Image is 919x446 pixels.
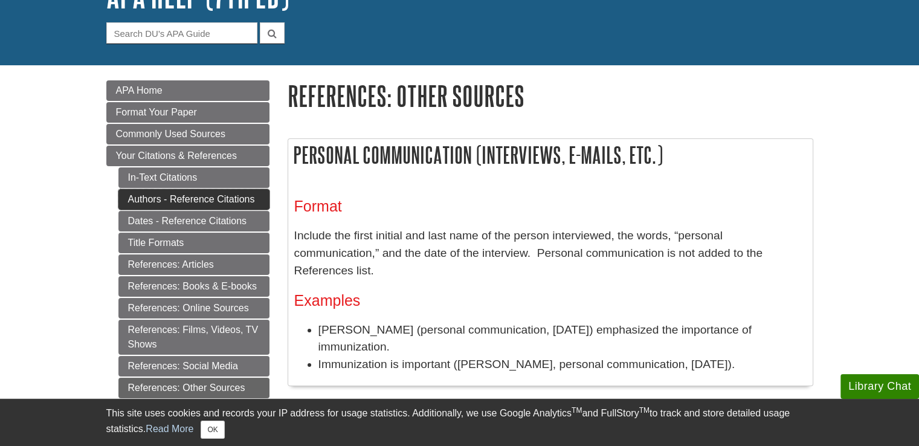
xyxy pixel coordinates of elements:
span: APA Home [116,85,163,95]
a: In-Text Citations [118,167,269,188]
button: Library Chat [840,374,919,399]
a: APA Home [106,80,269,101]
a: Your Citations & References [106,146,269,166]
li: Immunization is important ([PERSON_NAME], personal communication, [DATE]). [318,356,807,373]
h3: Examples [294,292,807,309]
a: Authors - Reference Citations [118,189,269,210]
sup: TM [639,406,650,415]
h1: References: Other Sources [288,80,813,111]
h3: Format [294,198,807,215]
span: Your Citations & References [116,150,237,161]
a: Format Your Paper [106,102,269,123]
span: Format Your Paper [116,107,197,117]
a: Read More [146,424,193,434]
a: Title Formats [118,233,269,253]
input: Search DU's APA Guide [106,22,257,44]
p: Include the first initial and last name of the person interviewed, the words, “personal communica... [294,227,807,279]
a: References: Online Sources [118,298,269,318]
a: References: Books & E-books [118,276,269,297]
div: This site uses cookies and records your IP address for usage statistics. Additionally, we use Goo... [106,406,813,439]
a: References: Films, Videos, TV Shows [118,320,269,355]
span: Commonly Used Sources [116,129,225,139]
sup: TM [572,406,582,415]
a: References: Other Sources [118,378,269,398]
button: Close [201,421,224,439]
a: References: Articles [118,254,269,275]
a: Commonly Used Sources [106,124,269,144]
a: References: Social Media [118,356,269,377]
a: Dates - Reference Citations [118,211,269,231]
h2: Personal Communication (Interviews, E-mails, Etc.) [288,139,813,171]
li: [PERSON_NAME] (personal communication, [DATE]) emphasized the importance of immunization. [318,322,807,357]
